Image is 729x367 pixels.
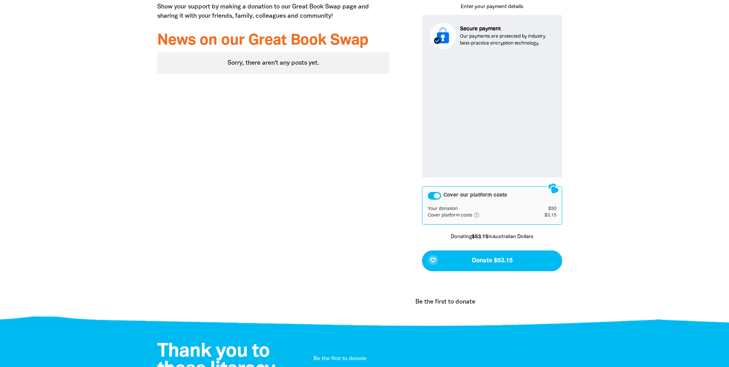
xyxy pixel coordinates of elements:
[460,33,555,47] p: Our payments are protected by industry best-practice encryption technology.
[157,52,390,74] div: Paginated content
[460,25,555,33] p: Secure payment
[533,212,557,219] td: $3.15
[422,234,562,241] p: Donating in Australian Dollars
[430,257,436,263] i: favorite_border
[415,297,475,307] p: Be the first to donate
[412,288,572,316] div: Donation stream
[157,32,390,49] h3: News on our Great Book Swap
[422,3,562,11] p: Enter your payment details
[428,192,441,200] button: Cover our platform costs
[428,212,533,219] td: Cover platform costs
[473,212,486,218] i: help_outlined
[157,52,390,74] div: Sorry, there aren't any posts yet.
[428,206,533,212] td: Your donation
[422,250,562,271] button: favorite_borderDonate $53.15
[314,355,561,363] p: Be the first to donate
[472,235,488,239] b: $53.15
[472,258,513,264] span: Donate $53.15
[533,206,557,212] td: $50
[428,55,556,172] iframe: Secure payment input frame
